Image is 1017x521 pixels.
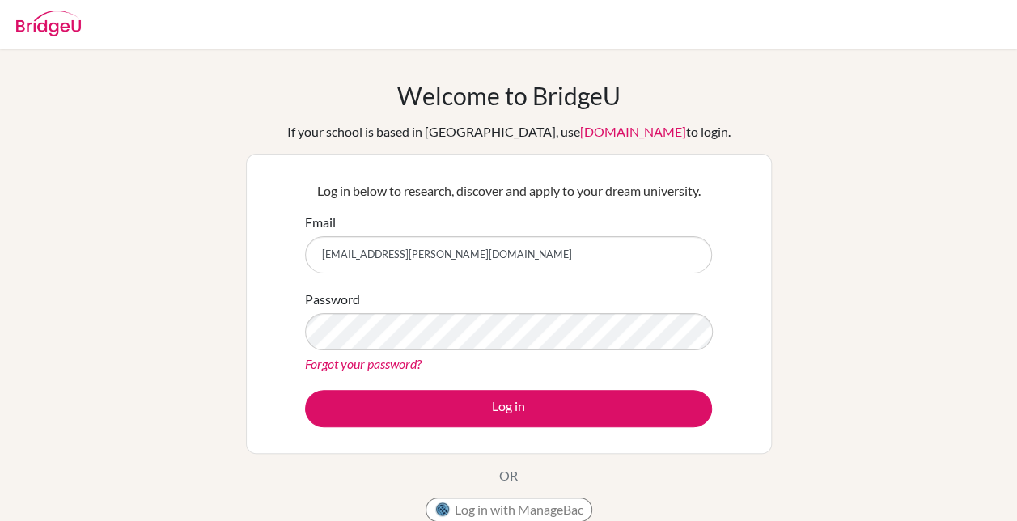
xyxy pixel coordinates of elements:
[305,213,336,232] label: Email
[499,466,518,485] p: OR
[580,124,686,139] a: [DOMAIN_NAME]
[305,390,712,427] button: Log in
[305,356,422,371] a: Forgot your password?
[397,81,621,110] h1: Welcome to BridgeU
[287,122,731,142] div: If your school is based in [GEOGRAPHIC_DATA], use to login.
[305,181,712,201] p: Log in below to research, discover and apply to your dream university.
[305,290,360,309] label: Password
[16,11,81,36] img: Bridge-U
